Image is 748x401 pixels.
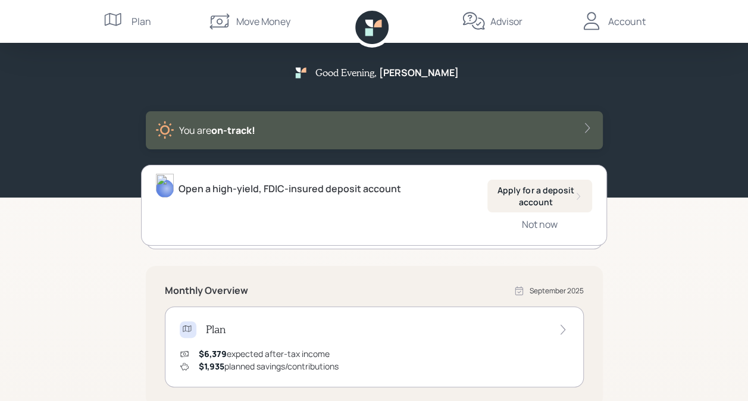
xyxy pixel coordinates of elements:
[530,286,584,296] div: September 2025
[315,67,377,78] h5: Good Evening ,
[608,14,646,29] div: Account
[211,124,255,137] span: on‑track!
[199,361,224,372] span: $1,935
[165,285,248,296] h5: Monthly Overview
[155,121,174,140] img: sunny-XHVQM73Q.digested.png
[199,347,330,360] div: expected after-tax income
[156,174,174,198] img: james-distasi-headshot.png
[206,323,226,336] h4: Plan
[522,218,558,231] div: Not now
[132,14,151,29] div: Plan
[379,67,459,79] h5: [PERSON_NAME]
[179,123,255,137] div: You are
[199,360,339,372] div: planned savings/contributions
[236,14,290,29] div: Move Money
[497,184,583,208] div: Apply for a deposit account
[490,14,522,29] div: Advisor
[487,180,592,212] button: Apply for a deposit account
[179,181,401,196] div: Open a high-yield, FDIC-insured deposit account
[199,348,227,359] span: $6,379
